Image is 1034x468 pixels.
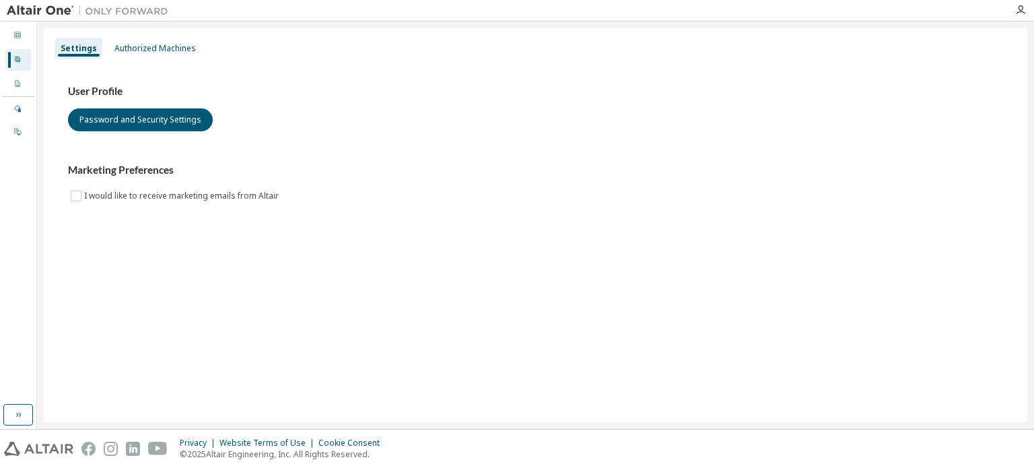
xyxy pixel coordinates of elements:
[4,442,73,456] img: altair_logo.svg
[5,121,31,143] div: On Prem
[219,438,318,448] div: Website Terms of Use
[61,43,97,54] div: Settings
[114,43,196,54] div: Authorized Machines
[5,25,31,46] div: Dashboard
[68,85,1003,98] h3: User Profile
[318,438,388,448] div: Cookie Consent
[68,164,1003,177] h3: Marketing Preferences
[5,73,31,95] div: Company Profile
[104,442,118,456] img: instagram.svg
[148,442,168,456] img: youtube.svg
[68,108,213,131] button: Password and Security Settings
[180,448,388,460] p: © 2025 Altair Engineering, Inc. All Rights Reserved.
[81,442,96,456] img: facebook.svg
[180,438,219,448] div: Privacy
[84,188,281,204] label: I would like to receive marketing emails from Altair
[5,49,31,71] div: User Profile
[5,98,31,120] div: Managed
[126,442,140,456] img: linkedin.svg
[7,4,175,18] img: Altair One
